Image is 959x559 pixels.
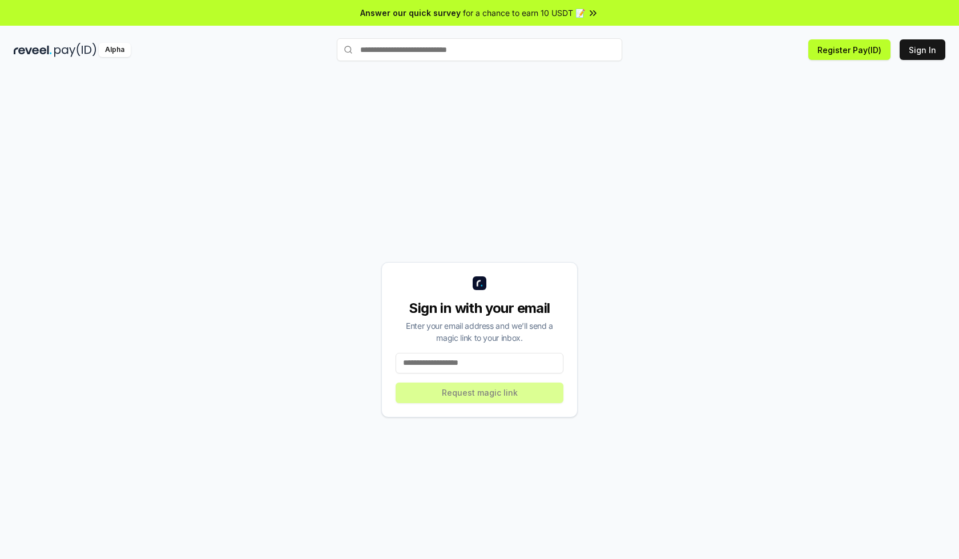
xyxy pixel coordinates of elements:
div: Alpha [99,43,131,57]
span: Answer our quick survey [360,7,461,19]
div: Enter your email address and we’ll send a magic link to your inbox. [396,320,563,344]
div: Sign in with your email [396,299,563,317]
button: Register Pay(ID) [808,39,890,60]
span: for a chance to earn 10 USDT 📝 [463,7,585,19]
img: pay_id [54,43,96,57]
img: reveel_dark [14,43,52,57]
img: logo_small [473,276,486,290]
button: Sign In [900,39,945,60]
